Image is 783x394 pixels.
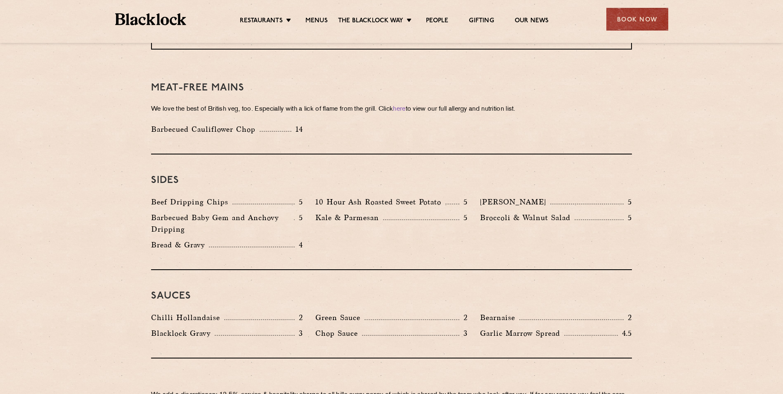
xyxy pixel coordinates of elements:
p: Chop Sauce [315,328,362,339]
p: Beef Dripping Chips [151,196,232,208]
p: Bread & Gravy [151,239,209,251]
p: Bearnaise [480,312,519,323]
p: 5 [295,197,303,207]
div: Book Now [606,8,668,31]
p: 4.5 [618,328,632,339]
p: 2 [459,312,468,323]
p: Barbecued Cauliflower Chop [151,123,260,135]
p: 5 [624,212,632,223]
p: 5 [624,197,632,207]
p: [PERSON_NAME] [480,196,550,208]
h3: Sauces [151,291,632,301]
p: Barbecued Baby Gem and Anchovy Dripping [151,212,294,235]
p: 5 [295,212,303,223]
p: 4 [295,240,303,250]
a: Menus [305,17,328,26]
p: Blacklock Gravy [151,328,215,339]
p: Chilli Hollandaise [151,312,224,323]
p: Green Sauce [315,312,364,323]
a: Gifting [469,17,494,26]
p: 2 [295,312,303,323]
p: Kale & Parmesan [315,212,383,223]
p: We love the best of British veg, too. Especially with a lick of flame from the grill. Click to vi... [151,104,632,115]
h3: Sides [151,175,632,186]
a: The Blacklock Way [338,17,403,26]
img: BL_Textured_Logo-footer-cropped.svg [115,13,187,25]
p: 5 [459,212,468,223]
p: Broccoli & Walnut Salad [480,212,575,223]
a: People [426,17,448,26]
p: 10 Hour Ash Roasted Sweet Potato [315,196,445,208]
p: 3 [459,328,468,339]
p: 14 [291,124,303,135]
p: Garlic Marrow Spread [480,328,564,339]
p: 2 [624,312,632,323]
a: Our News [515,17,549,26]
a: Restaurants [240,17,283,26]
h3: Meat-Free mains [151,83,632,93]
p: 3 [295,328,303,339]
p: 5 [459,197,468,207]
a: here [393,106,405,112]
